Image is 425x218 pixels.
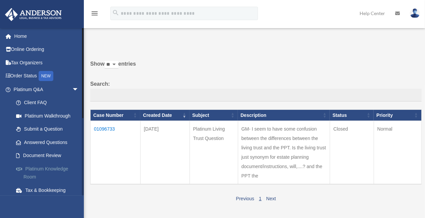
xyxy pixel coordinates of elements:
a: Platinum Knowledge Room [9,162,89,184]
a: Platinum Q&Aarrow_drop_down [5,83,89,96]
th: Case Number: activate to sort column ascending [91,110,141,121]
th: Subject: activate to sort column ascending [190,110,238,121]
a: Next [266,196,276,201]
select: Showentries [105,61,118,69]
a: 1 [259,196,262,201]
a: Platinum Walkthrough [9,109,89,123]
td: 01096733 [91,121,141,185]
td: Normal [374,121,421,185]
a: Home [5,29,89,43]
a: Tax & Bookkeeping Packages [9,184,89,205]
a: Client FAQ [9,96,89,110]
label: Search: [90,79,422,101]
i: search [112,9,119,16]
td: [DATE] [140,121,190,185]
td: GM- I seem to have some confusion between the differences between the living trust and the PPT. I... [238,121,330,185]
a: menu [91,12,99,17]
img: User Pic [410,8,420,18]
td: Closed [330,121,374,185]
th: Description: activate to sort column ascending [238,110,330,121]
i: menu [91,9,99,17]
td: Platinum Living Trust Question [190,121,238,185]
a: Document Review [9,149,89,162]
input: Search: [90,89,422,101]
a: Previous [236,196,254,201]
a: Order StatusNEW [5,69,89,83]
div: NEW [39,71,53,81]
a: Tax Organizers [5,56,89,69]
a: Online Ordering [5,43,89,56]
th: Priority: activate to sort column ascending [374,110,421,121]
th: Status: activate to sort column ascending [330,110,374,121]
th: Created Date: activate to sort column ascending [140,110,190,121]
a: Submit a Question [9,123,89,136]
img: Anderson Advisors Platinum Portal [3,8,64,21]
label: Show entries [90,59,422,75]
a: Answered Questions [9,136,86,149]
span: arrow_drop_down [72,83,86,96]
